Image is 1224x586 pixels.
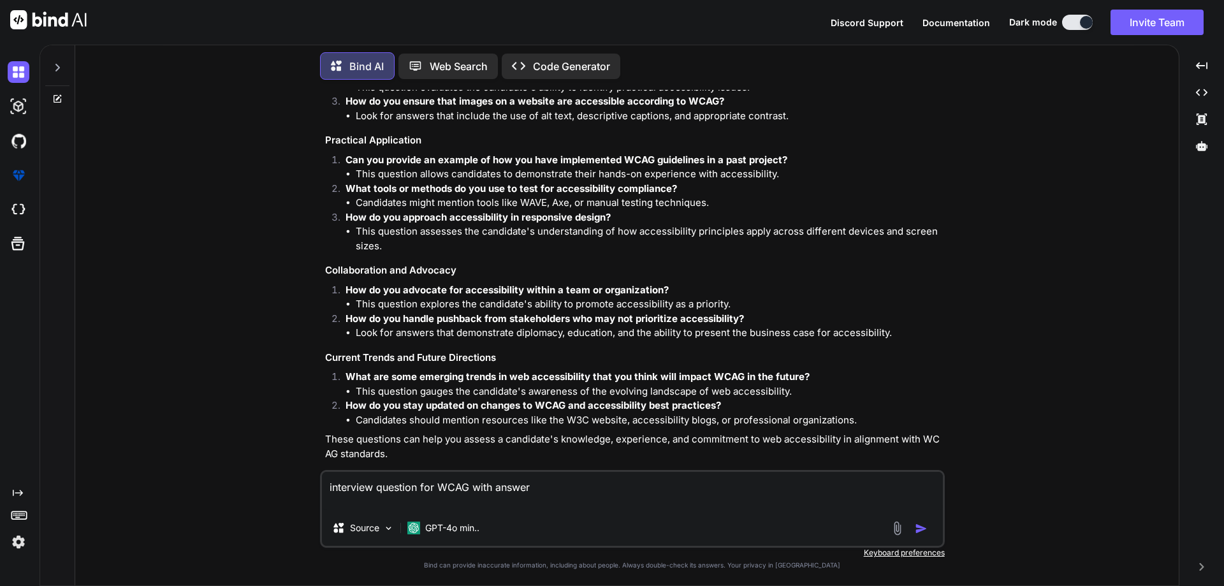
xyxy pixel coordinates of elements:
[533,59,610,74] p: Code Generator
[831,16,903,29] button: Discord Support
[325,263,942,278] h3: Collaboration and Advocacy
[8,96,29,117] img: darkAi-studio
[346,312,744,325] strong: How do you handle pushback from stakeholders who may not prioritize accessibility?
[325,432,942,461] p: These questions can help you assess a candidate's knowledge, experience, and commitment to web ac...
[346,399,721,411] strong: How do you stay updated on changes to WCAG and accessibility best practices?
[325,351,942,365] h3: Current Trends and Future Directions
[346,95,724,107] strong: How do you ensure that images on a website are accessible according to WCAG?
[346,284,669,296] strong: How do you advocate for accessibility within a team or organization?
[350,522,379,534] p: Source
[922,17,990,28] span: Documentation
[346,370,810,383] strong: What are some emerging trends in web accessibility that you think will impact WCAG in the future?
[356,385,942,399] li: This question gauges the candidate's awareness of the evolving landscape of web accessibility.
[8,199,29,221] img: cloudideIcon
[10,10,87,29] img: Bind AI
[407,522,420,534] img: GPT-4o mini
[346,154,787,166] strong: Can you provide an example of how you have implemented WCAG guidelines in a past project?
[383,523,394,534] img: Pick Models
[922,16,990,29] button: Documentation
[325,133,942,148] h3: Practical Application
[1009,16,1057,29] span: Dark mode
[320,560,945,570] p: Bind can provide inaccurate information, including about people. Always double-check its answers....
[356,297,942,312] li: This question explores the candidate's ability to promote accessibility as a priority.
[1111,10,1204,35] button: Invite Team
[356,196,942,210] li: Candidates might mention tools like WAVE, Axe, or manual testing techniques.
[346,182,677,194] strong: What tools or methods do you use to test for accessibility compliance?
[356,167,942,182] li: This question allows candidates to demonstrate their hands-on experience with accessibility.
[320,548,945,558] p: Keyboard preferences
[346,211,611,223] strong: How do you approach accessibility in responsive design?
[890,521,905,536] img: attachment
[8,61,29,83] img: darkChat
[349,59,384,74] p: Bind AI
[322,472,943,510] textarea: interview question for WCAG with answer
[831,17,903,28] span: Discord Support
[915,522,928,535] img: icon
[356,224,942,253] li: This question assesses the candidate's understanding of how accessibility principles apply across...
[425,522,479,534] p: GPT-4o min..
[356,109,942,124] li: Look for answers that include the use of alt text, descriptive captions, and appropriate contrast.
[356,326,942,341] li: Look for answers that demonstrate diplomacy, education, and the ability to present the business c...
[356,413,942,428] li: Candidates should mention resources like the W3C website, accessibility blogs, or professional or...
[430,59,488,74] p: Web Search
[8,531,29,553] img: settings
[8,165,29,186] img: premium
[8,130,29,152] img: githubDark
